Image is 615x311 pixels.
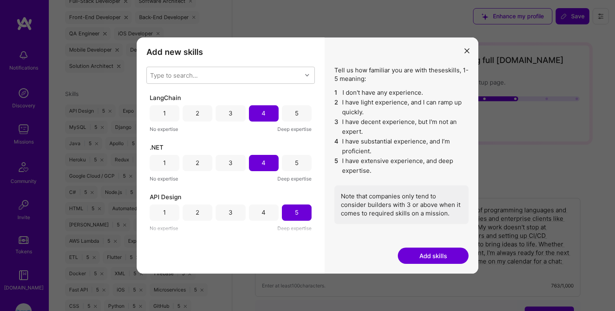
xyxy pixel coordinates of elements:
[334,185,469,224] div: Note that companies only tend to consider builders with 3 or above when it comes to required skil...
[196,159,199,167] div: 2
[262,109,266,117] div: 4
[334,98,339,117] span: 2
[137,37,478,274] div: modal
[229,159,233,167] div: 3
[398,248,469,264] button: Add skills
[334,98,469,117] li: I have light experience, and I can ramp up quickly.
[196,109,199,117] div: 2
[305,73,309,77] i: icon Chevron
[163,109,166,117] div: 1
[277,224,312,233] span: Deep expertise
[163,159,166,167] div: 1
[334,156,339,176] span: 5
[150,94,181,102] span: LangChain
[334,117,339,137] span: 3
[150,71,198,79] div: Type to search...
[334,156,469,176] li: I have extensive experience, and deep expertise.
[196,208,199,217] div: 2
[150,174,178,183] span: No expertise
[295,208,299,217] div: 5
[334,88,469,98] li: I don't have any experience.
[150,125,178,133] span: No expertise
[262,208,266,217] div: 4
[334,137,469,156] li: I have substantial experience, and I’m proficient.
[334,66,469,224] div: Tell us how familiar you are with these skills , 1-5 meaning:
[295,109,299,117] div: 5
[277,125,312,133] span: Deep expertise
[334,117,469,137] li: I have decent experience, but I'm not an expert.
[229,109,233,117] div: 3
[163,208,166,217] div: 1
[150,193,181,201] span: API Design
[277,174,312,183] span: Deep expertise
[229,208,233,217] div: 3
[334,137,339,156] span: 4
[465,48,469,53] i: icon Close
[334,88,339,98] span: 1
[295,159,299,167] div: 5
[150,143,164,152] span: .NET
[146,47,315,57] h3: Add new skills
[262,159,266,167] div: 4
[150,224,178,233] span: No expertise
